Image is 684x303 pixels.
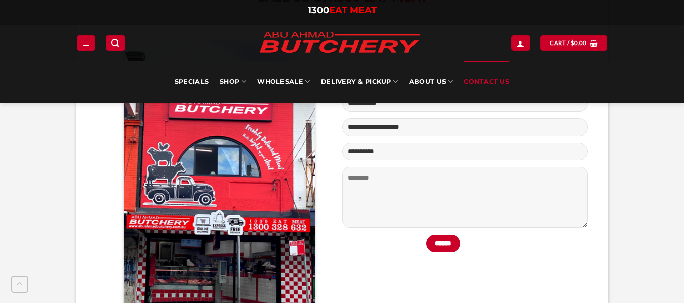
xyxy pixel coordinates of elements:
[550,38,586,48] span: Cart /
[11,276,28,293] button: Go to top
[409,61,453,103] a: About Us
[571,39,587,46] bdi: 0.00
[464,61,509,103] a: Contact Us
[571,38,574,48] span: $
[308,5,329,16] span: 1300
[175,61,209,103] a: Specials
[251,25,428,61] img: Abu Ahmad Butchery
[106,35,125,50] a: Search
[220,61,246,103] a: SHOP
[77,35,95,50] a: Menu
[257,61,310,103] a: Wholesale
[511,35,530,50] a: Login
[540,35,607,50] a: View cart
[342,95,588,259] form: Contact form
[308,5,377,16] a: 1300EAT MEAT
[329,5,377,16] span: EAT MEAT
[321,61,398,103] a: Delivery & Pickup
